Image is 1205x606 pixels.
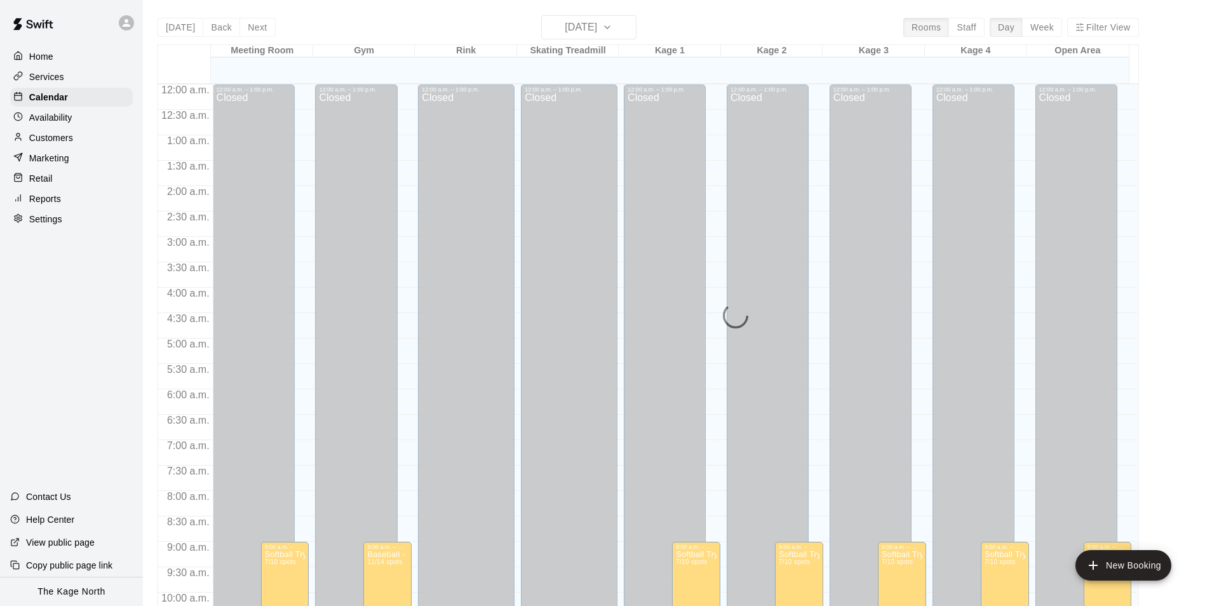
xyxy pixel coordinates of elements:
span: 4:00 a.m. [164,288,213,299]
p: Retail [29,172,53,185]
div: Open Area [1027,45,1128,57]
div: Skating Treadmill [517,45,619,57]
span: 1:00 a.m. [164,135,213,146]
div: Kage 3 [823,45,924,57]
span: 8:30 a.m. [164,516,213,527]
span: 7:30 a.m. [164,466,213,476]
div: 12:00 a.m. – 1:00 p.m. [217,86,291,93]
div: 12:00 a.m. – 1:00 p.m. [319,86,393,93]
p: Services [29,71,64,83]
div: 9:00 a.m. – 3:00 p.m. [1087,544,1128,550]
a: Settings [10,210,133,229]
span: 3:00 a.m. [164,237,213,248]
p: Contact Us [26,490,71,503]
p: Reports [29,192,61,205]
span: 7/10 spots filled [265,558,296,565]
span: 12:30 a.m. [158,110,213,121]
p: Calendar [29,91,68,104]
div: Meeting Room [211,45,313,57]
span: 7/10 spots filled [882,558,913,565]
p: Customers [29,131,73,144]
div: Gym [313,45,415,57]
div: 12:00 a.m. – 1:00 p.m. [422,86,511,93]
p: Settings [29,213,62,226]
div: 9:00 a.m. – 3:00 p.m. [367,544,408,550]
div: 12:00 a.m. – 1:00 p.m. [1039,86,1114,93]
span: 12:00 a.m. [158,84,213,95]
span: 5:30 a.m. [164,364,213,375]
a: Home [10,47,133,66]
a: Services [10,67,133,86]
a: Retail [10,169,133,188]
div: 12:00 a.m. – 1:00 p.m. [730,86,805,93]
span: 2:00 a.m. [164,186,213,197]
span: 5:00 a.m. [164,339,213,349]
div: 9:00 a.m. – 3:00 p.m. [676,544,717,550]
div: Kage 1 [619,45,720,57]
p: View public page [26,536,95,549]
span: 1:30 a.m. [164,161,213,172]
div: 9:00 a.m. – 3:00 p.m. [265,544,306,550]
div: Rink [415,45,516,57]
div: 9:00 a.m. – 3:00 p.m. [985,544,1025,550]
div: 9:00 a.m. – 3:00 p.m. [779,544,819,550]
span: 7/10 spots filled [779,558,810,565]
span: 9:30 a.m. [164,567,213,578]
div: 12:00 a.m. – 1:00 p.m. [525,86,614,93]
span: 7/10 spots filled [985,558,1016,565]
a: Customers [10,128,133,147]
div: 12:00 a.m. – 1:00 p.m. [936,86,1011,93]
span: 3:30 a.m. [164,262,213,273]
p: The Kage North [37,585,105,598]
a: Reports [10,189,133,208]
span: 6:00 a.m. [164,389,213,400]
a: Calendar [10,88,133,107]
span: 11/14 spots filled [367,558,402,565]
span: 4:30 a.m. [164,313,213,324]
p: Copy public page link [26,559,112,572]
span: 2:30 a.m. [164,212,213,222]
span: 10:00 a.m. [158,593,213,603]
span: 6:30 a.m. [164,415,213,426]
a: Availability [10,108,133,127]
div: 9:00 a.m. – 3:00 p.m. [882,544,922,550]
button: add [1075,550,1171,581]
div: Kage 4 [925,45,1027,57]
span: 9:00 a.m. [164,542,213,553]
div: 12:00 a.m. – 1:00 p.m. [628,86,702,93]
a: Marketing [10,149,133,168]
div: Kage 2 [721,45,823,57]
span: 7/10 spots filled [676,558,707,565]
p: Home [29,50,53,63]
span: 8:00 a.m. [164,491,213,502]
p: Help Center [26,513,74,526]
p: Marketing [29,152,69,165]
div: 12:00 a.m. – 1:00 p.m. [833,86,908,93]
p: Availability [29,111,72,124]
span: 7:00 a.m. [164,440,213,451]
